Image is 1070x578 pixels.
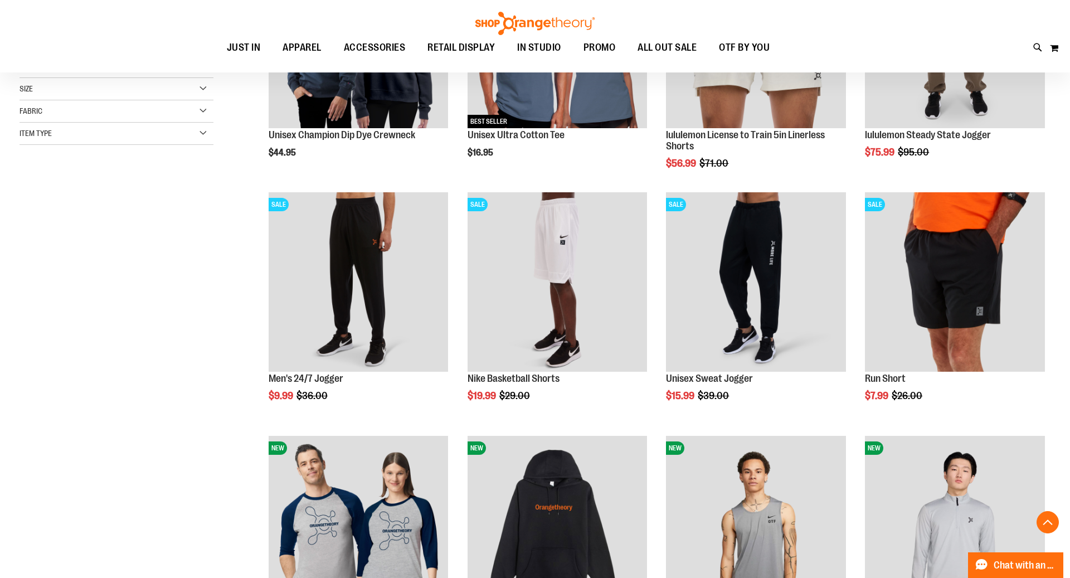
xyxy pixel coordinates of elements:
span: $44.95 [269,148,298,158]
img: Product image for 24/7 Jogger [269,192,449,372]
img: Shop Orangetheory [474,12,596,35]
span: ALL OUT SALE [638,35,697,60]
span: $56.99 [666,158,698,169]
span: IN STUDIO [517,35,561,60]
a: lululemon Steady State Jogger [865,129,991,140]
button: Back To Top [1037,511,1059,533]
span: SALE [666,198,686,211]
span: BEST SELLER [468,115,510,128]
span: $26.00 [892,390,924,401]
a: Product image for 24/7 JoggerSALE [269,192,449,374]
span: Fabric [20,106,42,115]
a: lululemon License to Train 5in Linerless Shorts [666,129,825,152]
span: $15.99 [666,390,696,401]
img: Product image for Nike Basketball Shorts [468,192,648,372]
span: $19.99 [468,390,498,401]
span: $7.99 [865,390,890,401]
span: ACCESSORIES [344,35,406,60]
div: product [859,187,1050,430]
div: product [660,187,852,430]
span: $9.99 [269,390,295,401]
a: Product image for Unisex Sweat JoggerSALE [666,192,846,374]
span: SALE [865,198,885,211]
span: $39.00 [698,390,731,401]
span: PROMO [583,35,616,60]
img: Product image for Unisex Sweat Jogger [666,192,846,372]
div: product [462,187,653,430]
span: $75.99 [865,147,896,158]
span: RETAIL DISPLAY [427,35,495,60]
span: SALE [468,198,488,211]
a: Nike Basketball Shorts [468,373,560,384]
span: Chat with an Expert [994,560,1057,571]
a: Men's 24/7 Jogger [269,373,343,384]
a: Product image for Nike Basketball ShortsSALE [468,192,648,374]
a: Unisex Champion Dip Dye Crewneck [269,129,415,140]
div: product [263,187,454,430]
span: JUST IN [227,35,261,60]
span: Item Type [20,129,52,138]
span: SALE [269,198,289,211]
span: NEW [269,441,287,455]
button: Chat with an Expert [968,552,1064,578]
img: Product image for Run Short [865,192,1045,372]
span: $16.95 [468,148,495,158]
a: Run Short [865,373,906,384]
span: $71.00 [699,158,730,169]
span: NEW [666,441,684,455]
span: $29.00 [499,390,532,401]
a: Unisex Ultra Cotton Tee [468,129,565,140]
a: Unisex Sweat Jogger [666,373,753,384]
span: $95.00 [898,147,931,158]
span: Size [20,84,33,93]
span: NEW [468,441,486,455]
span: $36.00 [296,390,329,401]
span: NEW [865,441,883,455]
span: APPAREL [283,35,322,60]
a: Product image for Run ShortSALE [865,192,1045,374]
span: OTF BY YOU [719,35,770,60]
